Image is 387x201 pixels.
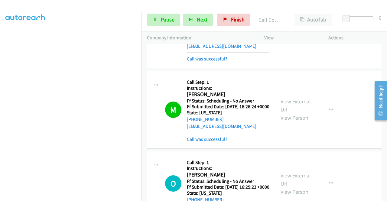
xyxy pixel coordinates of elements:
[161,16,174,23] span: Pause
[147,14,180,26] a: Pause
[187,160,269,166] h5: Call Step: 1
[165,102,181,118] h1: M
[259,16,284,24] p: Call Completed
[281,98,311,113] a: View External Url
[294,14,332,26] button: AutoTab
[183,14,213,26] button: Next
[197,16,207,23] span: Next
[281,172,311,187] a: View External Url
[187,136,227,142] a: Call was successful?
[165,175,181,192] h1: O
[187,91,268,98] h2: [PERSON_NAME]
[328,34,382,41] p: Actions
[264,34,317,41] p: View
[187,165,269,171] h5: Instructions:
[187,178,269,184] h5: Ff Status: Scheduling - No Answer
[187,184,269,190] h5: Ff Submitted Date: [DATE] 16:25:23 +0000
[187,85,269,91] h5: Instructions:
[187,190,269,196] h5: State: [US_STATE]
[187,116,224,122] a: [PHONE_NUMBER]
[231,16,245,23] span: Finish
[217,14,250,26] a: Finish
[187,104,269,110] h5: Ff Submitted Date: [DATE] 16:26:24 +0000
[346,16,373,21] div: Delay between calls (in seconds)
[187,56,227,62] a: Call was successful?
[187,123,256,129] a: [EMAIL_ADDRESS][DOMAIN_NAME]
[281,188,308,195] a: View Person
[370,76,387,125] iframe: Resource Center
[187,110,269,116] h5: State: [US_STATE]
[165,175,181,192] div: The call is yet to be attempted
[281,114,308,121] a: View Person
[187,43,256,49] a: [EMAIL_ADDRESS][DOMAIN_NAME]
[147,34,253,41] p: Company Information
[187,171,268,178] h2: [PERSON_NAME]
[379,14,382,22] div: 0
[187,79,269,85] h5: Call Step: 1
[187,98,269,104] h5: Ff Status: Scheduling - No Answer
